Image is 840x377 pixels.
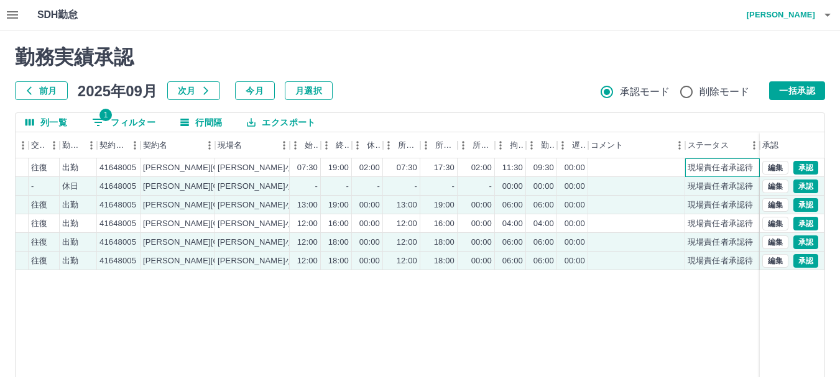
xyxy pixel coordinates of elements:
[99,109,112,121] span: 1
[170,113,232,132] button: 行間隔
[434,237,455,248] div: 18:00
[218,181,335,193] div: [PERSON_NAME]小子どもの家
[793,254,818,268] button: 承認
[99,181,136,193] div: 41648005
[336,132,349,158] div: 終業
[793,217,818,230] button: 承認
[285,81,333,100] button: 月選択
[397,199,417,211] div: 13:00
[397,162,417,174] div: 07:30
[762,161,788,175] button: 編集
[359,199,380,211] div: 00:00
[762,198,788,212] button: 編集
[328,162,349,174] div: 19:00
[99,199,136,211] div: 41648005
[510,132,524,158] div: 拘束
[435,132,455,158] div: 所定終業
[420,132,458,158] div: 所定終業
[31,162,47,174] div: 往復
[29,132,60,158] div: 交通費
[99,218,136,230] div: 41648005
[45,136,63,155] button: メニュー
[434,162,455,174] div: 17:30
[62,181,78,193] div: 休日
[143,255,297,267] div: [PERSON_NAME][GEOGRAPHIC_DATA]
[31,181,34,193] div: -
[502,255,523,267] div: 06:00
[495,132,526,158] div: 拘束
[99,255,136,267] div: 41648005
[565,255,585,267] div: 00:00
[218,255,335,267] div: [PERSON_NAME]小子どもの家
[377,181,380,193] div: -
[218,218,335,230] div: [PERSON_NAME]小子どもの家
[143,132,167,158] div: 契約名
[62,199,78,211] div: 出勤
[237,113,325,132] button: エクスポート
[688,132,729,158] div: ステータス
[699,84,750,99] span: 削除モード
[565,162,585,174] div: 00:00
[126,136,144,155] button: メニュー
[315,181,318,193] div: -
[143,199,297,211] div: [PERSON_NAME][GEOGRAPHIC_DATA]
[769,81,825,100] button: 一括承認
[572,132,586,158] div: 遅刻等
[99,237,136,248] div: 41648005
[502,199,523,211] div: 06:00
[526,132,557,158] div: 勤務
[533,237,554,248] div: 06:00
[471,199,492,211] div: 00:00
[99,132,126,158] div: 契約コード
[290,132,321,158] div: 始業
[620,84,670,99] span: 承認モード
[541,132,555,158] div: 勤務
[60,132,97,158] div: 勤務区分
[143,237,297,248] div: [PERSON_NAME][GEOGRAPHIC_DATA]
[434,218,455,230] div: 16:00
[62,132,82,158] div: 勤務区分
[398,132,418,158] div: 所定開始
[762,235,788,249] button: 編集
[321,132,352,158] div: 終業
[502,162,523,174] div: 11:30
[97,132,141,158] div: 契約コード
[62,255,78,267] div: 出勤
[15,81,68,100] button: 前月
[793,161,818,175] button: 承認
[218,199,335,211] div: [PERSON_NAME]小子どもの家
[502,181,523,193] div: 00:00
[533,199,554,211] div: 06:00
[688,218,753,230] div: 現場責任者承認待
[62,218,78,230] div: 出勤
[62,162,78,174] div: 出勤
[397,237,417,248] div: 12:00
[533,162,554,174] div: 09:30
[78,81,157,100] h5: 2025年09月
[15,45,825,69] h2: 勤務実績承認
[328,255,349,267] div: 18:00
[346,181,349,193] div: -
[328,199,349,211] div: 19:00
[762,132,778,158] div: 承認
[31,255,47,267] div: 往復
[533,181,554,193] div: 00:00
[31,218,47,230] div: 往復
[235,81,275,100] button: 今月
[471,218,492,230] div: 00:00
[762,254,788,268] button: 編集
[688,162,753,174] div: 現場責任者承認待
[359,162,380,174] div: 02:00
[591,132,624,158] div: コメント
[297,162,318,174] div: 07:30
[397,218,417,230] div: 12:00
[685,132,760,158] div: ステータス
[16,113,77,132] button: 列選択
[275,136,293,155] button: メニュー
[502,237,523,248] div: 06:00
[688,199,753,211] div: 現場責任者承認待
[565,181,585,193] div: 00:00
[218,132,242,158] div: 現場名
[489,181,492,193] div: -
[218,162,335,174] div: [PERSON_NAME]小子どもの家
